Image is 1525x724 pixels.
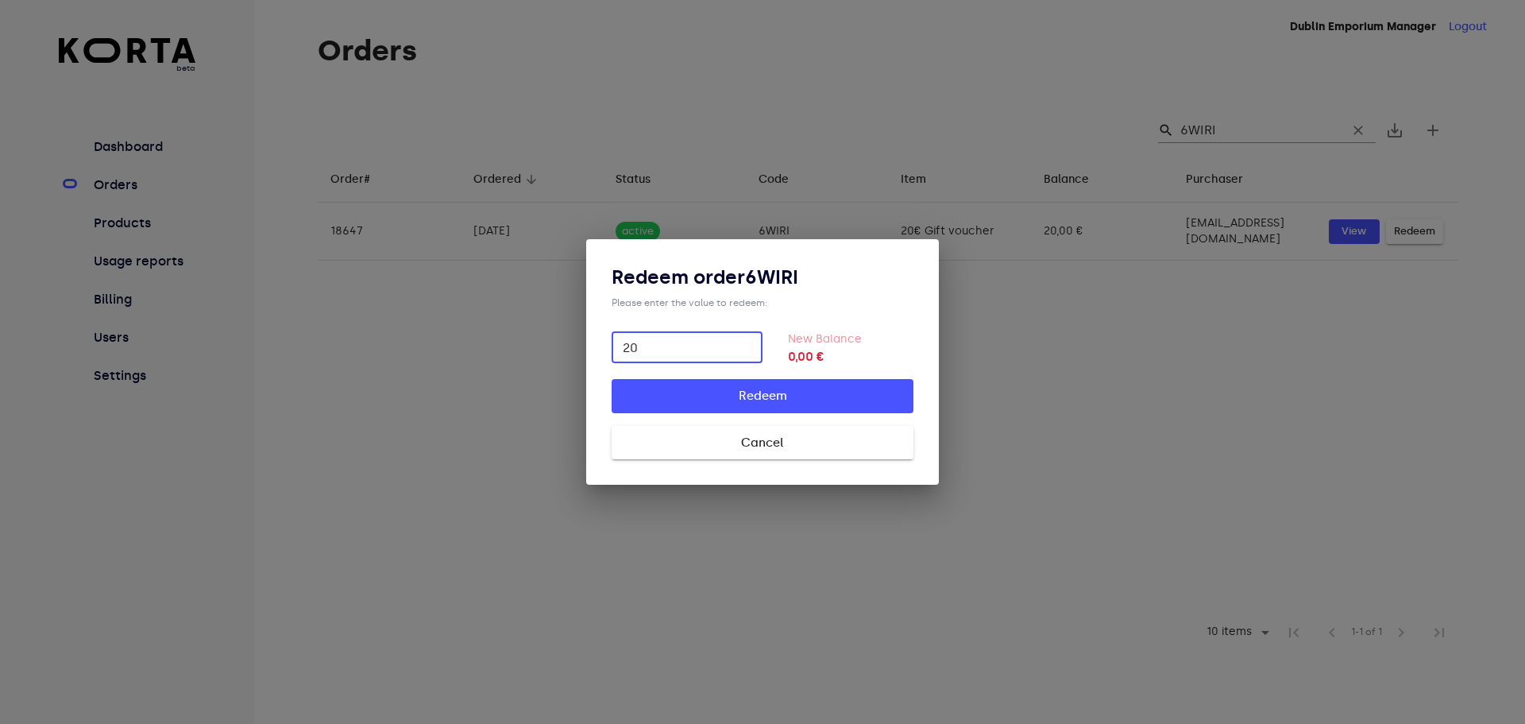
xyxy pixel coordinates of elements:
div: Please enter the value to redeem: [612,296,913,309]
button: Cancel [612,426,913,459]
label: New Balance [788,332,862,346]
h3: Redeem order 6WIRI [612,265,913,290]
strong: 0,00 € [788,347,913,366]
span: Redeem [637,385,888,406]
button: Redeem [612,379,913,412]
span: Cancel [637,432,888,453]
